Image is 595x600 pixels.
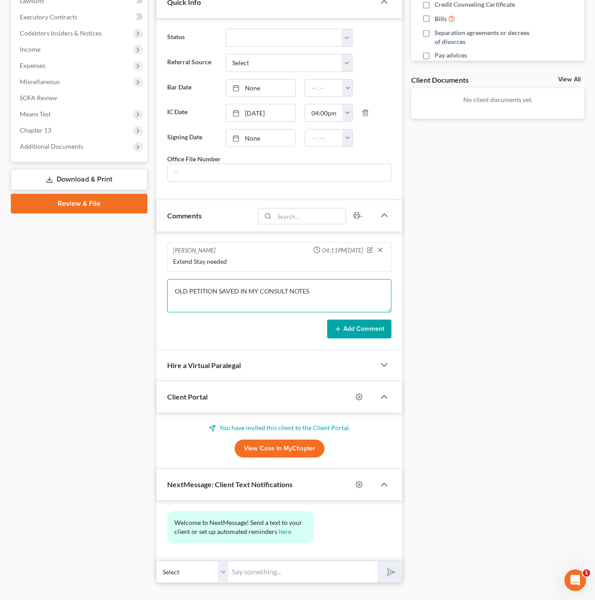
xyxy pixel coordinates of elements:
span: Means Test [20,110,51,118]
a: SOFA Review [13,90,147,106]
span: Welcome to NextMessage! Send a text to your client or set up automated reminders [174,519,303,535]
a: [DATE] [226,104,296,121]
span: Pay advices [435,51,467,60]
a: here [279,528,291,535]
input: Say something... [228,561,377,583]
span: Hire a Virtual Paralegal [167,361,241,369]
a: Review & File [11,194,147,213]
input: Search... [275,209,346,224]
span: Codebtors Insiders & Notices [20,29,102,37]
input: -- : -- [305,129,343,147]
span: 1 [583,569,590,577]
a: View All [558,76,581,83]
span: Comments [167,211,202,220]
button: Add Comment [327,320,391,338]
div: Client Documents [411,75,469,84]
label: Signing Date [163,129,221,147]
label: Bar Date [163,79,221,97]
span: Client Portal [167,392,208,401]
a: Download & Print [11,169,147,190]
a: View Case in MyChapter [235,440,324,458]
div: [PERSON_NAME] [173,246,216,255]
span: Additional Documents [20,142,83,150]
label: Referral Source [163,54,221,72]
iframe: Intercom live chat [564,569,586,591]
span: Expenses [20,62,45,69]
span: NextMessage: Client Text Notifications [167,480,293,489]
span: Separation agreements or decrees of divorces [435,28,533,46]
p: No client documents yet. [418,95,577,104]
input: -- [168,164,391,181]
label: IC Date [163,104,221,122]
span: Chapter 13 [20,126,51,134]
span: 04:11PM[DATE] [322,246,363,255]
div: Office File Number [167,154,221,164]
span: Executory Contracts [20,13,77,21]
input: -- : -- [305,104,343,121]
span: Miscellaneous [20,78,60,85]
span: Bills [435,14,447,23]
span: Income [20,45,40,53]
a: None [226,80,296,97]
label: Status [163,29,221,47]
p: You have invited this client to the Client Portal. [167,423,391,432]
input: -- : -- [305,80,343,97]
div: Extend Stay needed [173,257,386,266]
span: SOFA Review [20,94,57,102]
a: Executory Contracts [13,9,147,25]
a: None [226,129,296,147]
